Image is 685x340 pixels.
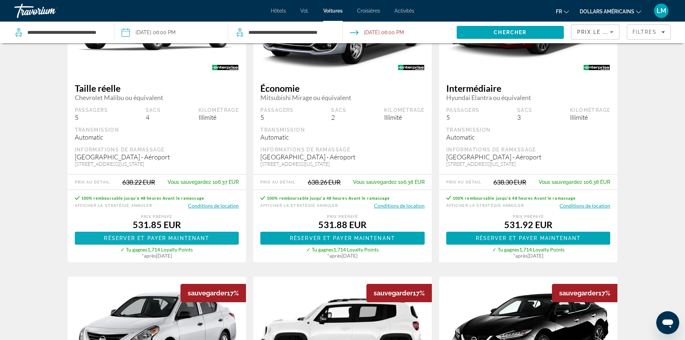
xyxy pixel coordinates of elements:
span: 1,714 Loyalty Points [147,246,193,253]
button: Changer de devise [580,6,641,17]
a: Réserver et payer maintenant [75,232,239,245]
div: Transmission [260,127,425,133]
div: * [DATE] [260,253,425,259]
span: Mitsubishi Mirage ou équivalent [260,94,425,101]
span: Vous sauvegardez [353,179,397,185]
div: Passagers [260,107,294,113]
span: Réserver et payer maintenant [104,235,209,241]
div: Illimité [570,113,610,121]
div: [GEOGRAPHIC_DATA] - Aéroport [75,153,239,161]
a: Hôtels [271,8,286,14]
div: 5 [260,113,294,121]
button: Afficher la stratégie Annuler [260,202,338,209]
div: [GEOGRAPHIC_DATA] - Aéroport [260,153,425,161]
div: 17% [366,284,432,302]
div: Informations de ramassage [446,146,611,153]
button: Search [457,26,564,39]
span: 1,714 Loyalty Points [333,246,379,253]
span: Chevrolet Malibu ou équivalent [75,94,239,101]
div: 106.37 EUR [168,179,239,185]
span: 100% remboursable jusqu'à 48 heures Avant le ramassage [81,196,204,200]
span: Vous sauvegardez [539,179,582,185]
a: Vol. [300,8,309,14]
span: Vous sauvegardez [168,179,211,185]
button: Changer de langue [556,6,569,17]
div: Prix au détail [75,180,110,185]
a: Voitures [323,8,343,14]
span: ✓ Tu gagnes [306,246,333,253]
button: Pickup date: Jul 10, 2026 06:00 PM [122,22,175,43]
button: Réserver et payer maintenant [260,232,425,245]
div: Prix ​​prépayé [75,214,239,219]
span: Économie [260,83,425,94]
iframe: Bouton de lancement de la fenêtre de messagerie [656,311,679,334]
div: Transmission [446,127,611,133]
a: Activités [394,8,414,14]
span: ✓ Tu gagnes [120,246,147,253]
div: Kilométrage [384,107,424,113]
div: 4 [146,113,161,121]
span: sauvegarder [188,289,227,297]
div: Prix au détail [446,180,481,185]
button: Open drop-off date and time picker [350,22,404,43]
font: fr [556,9,562,14]
input: Search pickup location [27,27,103,38]
span: Réserver et payer maintenant [476,235,581,241]
span: après [515,253,528,259]
span: Taille réelle [75,83,239,94]
span: après [329,253,342,259]
div: [GEOGRAPHIC_DATA] - Aéroport [446,153,611,161]
div: Informations de ramassage [260,146,425,153]
span: ✓ Tu gagnes [492,246,519,253]
div: 2 [331,113,347,121]
div: Automatic [260,133,425,141]
div: 638.22 EUR [122,178,155,186]
div: 106.38 EUR [353,179,425,185]
span: Filtres [633,29,657,35]
button: Filters [627,24,671,40]
button: Afficher la stratégie Annuler [75,202,152,209]
div: * [DATE] [75,253,239,259]
button: Menu utilisateur [652,3,671,18]
div: Sacs [331,107,347,113]
div: Transmission [75,127,239,133]
span: après [144,253,156,259]
div: 5 [446,113,480,121]
button: Conditions de location [374,202,425,209]
div: Informations de ramassage [75,146,239,153]
span: 100% remboursable jusqu'à 48 heures Avant le ramassage [453,196,576,200]
span: sauvegarder [559,289,598,297]
div: 17% [552,284,617,302]
img: ENTERPRISE [205,59,246,76]
span: Chercher [494,30,526,35]
div: 531.88 EUR [260,219,425,230]
div: 3 [517,113,533,121]
div: 638.26 EUR [308,178,341,186]
a: Travorium [14,1,86,20]
span: 1,714 Loyalty Points [519,246,565,253]
span: Réserver et payer maintenant [290,235,395,241]
span: sauvegarder [374,289,413,297]
button: Conditions de location [188,202,239,209]
div: 17% [181,284,246,302]
button: Réserver et payer maintenant [446,232,611,245]
mat-select: Sort by [577,28,613,36]
div: Kilométrage [198,107,239,113]
div: * [DATE] [446,253,611,259]
font: Croisières [357,8,380,14]
input: Search dropoff location [248,27,332,38]
span: Hyundai Elantra ou équivalent [446,94,611,101]
div: Prix au détail [260,180,295,185]
font: LM [657,7,666,14]
div: 531.92 EUR [446,219,611,230]
div: 638.30 EUR [493,178,526,186]
div: Prix ​​prépayé [446,214,611,219]
span: 100% remboursable jusqu'à 48 heures Avant le ramassage [267,196,390,200]
button: Conditions de location [560,202,610,209]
